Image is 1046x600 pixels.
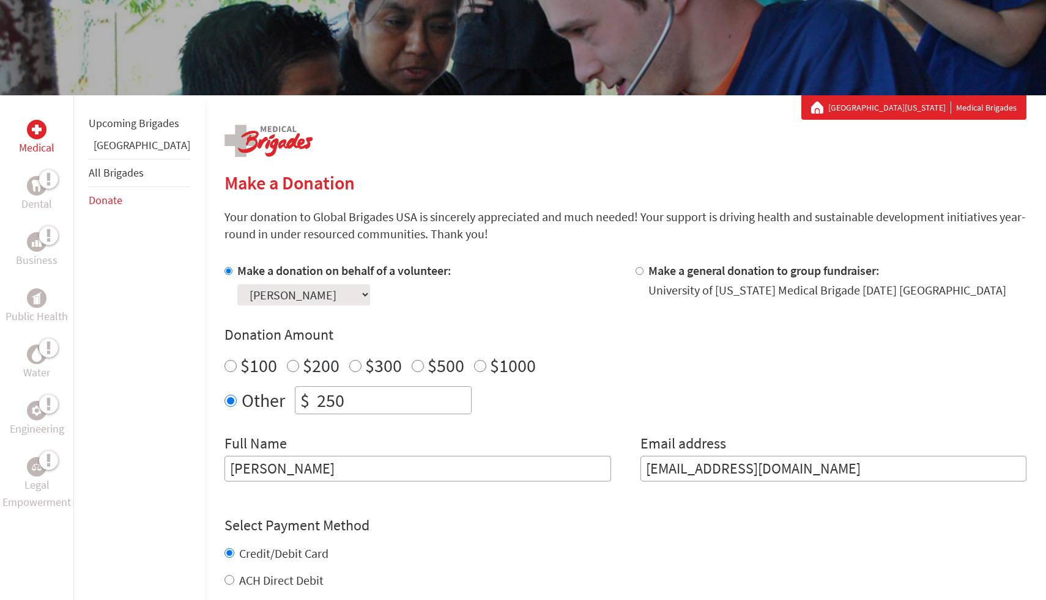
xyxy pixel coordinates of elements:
p: Business [16,252,57,269]
p: Engineering [10,420,64,437]
div: Dental [27,176,46,196]
label: $200 [303,354,339,377]
a: All Brigades [89,166,144,180]
img: Medical [32,125,42,134]
li: Upcoming Brigades [89,110,190,137]
input: Your Email [640,456,1027,481]
a: EngineeringEngineering [10,401,64,437]
li: Panama [89,137,190,159]
label: $1000 [490,354,536,377]
img: logo-medical.png [224,125,313,157]
label: Make a donation on behalf of a volunteer: [237,263,451,278]
a: Donate [89,193,122,207]
div: Medical [27,120,46,139]
div: Public Health [27,288,46,308]
label: ACH Direct Debit [239,573,324,588]
img: Dental [32,180,42,191]
label: Make a general donation to group fundraiser: [648,263,880,278]
li: Donate [89,187,190,214]
label: Credit/Debit Card [239,546,328,561]
label: $300 [365,354,402,377]
a: WaterWater [23,345,50,381]
a: [GEOGRAPHIC_DATA] [94,138,190,152]
a: [GEOGRAPHIC_DATA][US_STATE] [828,101,951,114]
input: Enter Full Name [224,456,611,481]
a: Legal EmpowermentLegal Empowerment [2,457,71,511]
h4: Select Payment Method [224,516,1026,535]
h4: Donation Amount [224,325,1026,345]
p: Medical [19,139,54,156]
h2: Make a Donation [224,172,1026,194]
input: Enter Amount [314,387,471,414]
img: Public Health [32,292,42,304]
img: Engineering [32,406,42,415]
label: Email address [640,434,726,456]
div: University of [US_STATE] Medical Brigade [DATE] [GEOGRAPHIC_DATA] [648,282,1006,299]
div: Water [27,345,46,364]
label: Full Name [224,434,287,456]
div: $ [295,387,314,414]
div: Business [27,232,46,252]
p: Dental [21,196,52,213]
p: Legal Empowerment [2,477,71,511]
a: Upcoming Brigades [89,116,179,130]
a: Public HealthPublic Health [6,288,68,325]
p: Public Health [6,308,68,325]
a: BusinessBusiness [16,232,57,269]
p: Your donation to Global Brigades USA is sincerely appreciated and much needed! Your support is dr... [224,208,1026,243]
img: Water [32,347,42,361]
li: All Brigades [89,159,190,187]
img: Legal Empowerment [32,463,42,470]
label: Other [242,386,285,414]
div: Engineering [27,401,46,420]
a: DentalDental [21,176,52,213]
a: MedicalMedical [19,120,54,156]
img: Business [32,237,42,247]
label: $500 [428,354,464,377]
label: $100 [240,354,277,377]
p: Water [23,364,50,381]
div: Medical Brigades [811,101,1017,114]
div: Legal Empowerment [27,457,46,477]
